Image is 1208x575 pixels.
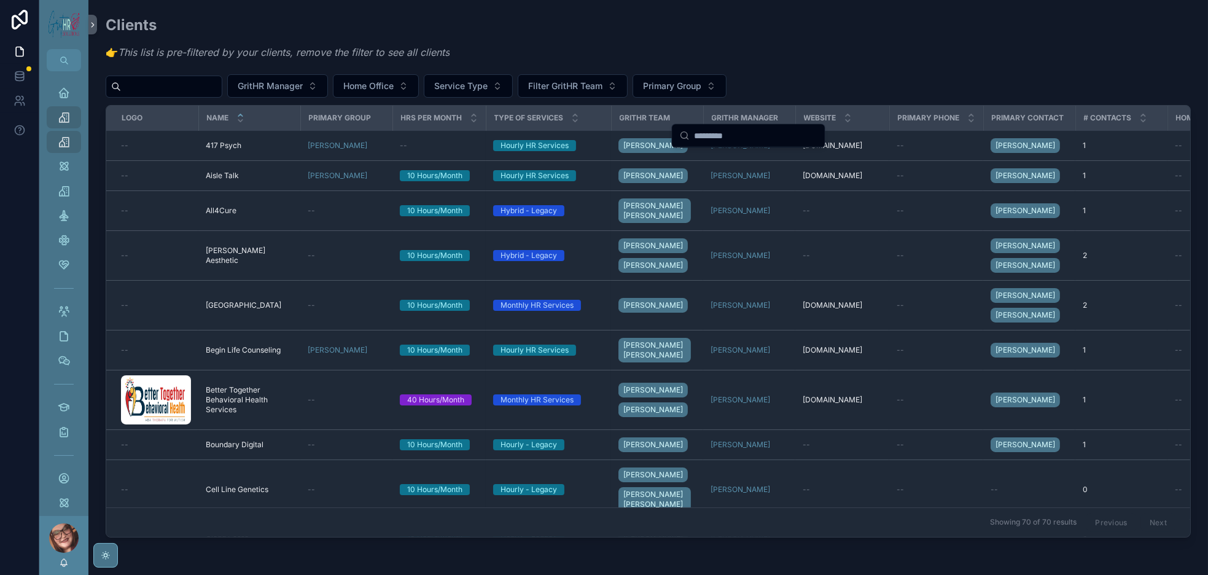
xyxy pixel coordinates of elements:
[618,198,691,223] a: [PERSON_NAME] [PERSON_NAME]
[434,80,488,92] span: Service Type
[206,206,293,216] a: All4Cure
[1083,171,1086,181] span: 1
[711,345,770,355] a: [PERSON_NAME]
[501,250,557,261] div: Hybrid - Legacy
[803,485,882,495] a: --
[493,140,604,151] a: Hourly HR Services
[623,440,683,450] span: [PERSON_NAME]
[996,206,1055,216] span: [PERSON_NAME]
[897,485,904,495] span: --
[206,300,293,310] a: [GEOGRAPHIC_DATA]
[206,440,263,450] span: Boundary Digital
[991,203,1060,218] a: [PERSON_NAME]
[991,258,1060,273] a: [PERSON_NAME]
[400,250,478,261] a: 10 Hours/Month
[1175,206,1182,216] span: --
[803,440,882,450] a: --
[308,171,385,181] a: [PERSON_NAME]
[618,238,688,253] a: [PERSON_NAME]
[897,395,904,405] span: --
[308,300,385,310] a: --
[711,251,770,260] a: [PERSON_NAME]
[618,437,688,452] a: [PERSON_NAME]
[493,170,604,181] a: Hourly HR Services
[897,345,904,355] span: --
[1083,251,1160,260] a: 2
[897,206,904,216] span: --
[996,241,1055,251] span: [PERSON_NAME]
[407,170,462,181] div: 10 Hours/Month
[400,141,478,151] a: --
[308,206,315,216] span: --
[803,206,882,216] a: --
[618,383,688,397] a: [PERSON_NAME]
[121,206,128,216] span: --
[623,141,683,151] span: [PERSON_NAME]
[493,439,604,450] a: Hourly - Legacy
[206,485,268,495] span: Cell Line Genetics
[308,251,315,260] span: --
[623,171,683,181] span: [PERSON_NAME]
[309,113,372,123] span: Primary Group
[711,440,788,450] a: [PERSON_NAME]
[206,171,293,181] a: Aisle Talk
[711,300,788,310] a: [PERSON_NAME]
[711,485,788,495] a: [PERSON_NAME]
[991,340,1068,360] a: [PERSON_NAME]
[407,439,462,450] div: 10 Hours/Month
[897,440,904,450] span: --
[501,394,574,405] div: Monthly HR Services
[618,467,688,482] a: [PERSON_NAME]
[493,250,604,261] a: Hybrid - Legacy
[401,113,462,123] span: Hrs Per Month
[400,300,478,311] a: 10 Hours/Month
[1083,485,1088,495] span: 0
[400,394,478,405] a: 40 Hours/Month
[991,236,1068,275] a: [PERSON_NAME][PERSON_NAME]
[711,485,770,495] span: [PERSON_NAME]
[991,168,1060,183] a: [PERSON_NAME]
[121,375,191,424] img: Logo.png
[493,394,604,405] a: Monthly HR Services
[618,236,696,275] a: [PERSON_NAME][PERSON_NAME]
[618,338,691,362] a: [PERSON_NAME] [PERSON_NAME]
[121,440,128,450] span: --
[1175,395,1182,405] span: --
[121,171,191,181] a: --
[1175,300,1182,310] span: --
[118,46,450,58] em: This list is pre-filtered by your clients, remove the filter to see all clients
[206,345,293,355] a: Begin Life Counseling
[711,206,788,216] a: [PERSON_NAME]
[1083,171,1160,181] a: 1
[121,345,128,355] span: --
[1175,440,1182,450] span: --
[991,390,1068,410] a: [PERSON_NAME]
[121,300,128,310] span: --
[897,141,976,151] a: --
[308,395,315,405] span: --
[643,80,701,92] span: Primary Group
[897,171,904,181] span: --
[804,113,836,123] span: Website
[803,171,882,181] a: [DOMAIN_NAME]
[106,15,450,35] h2: Clients
[996,141,1055,151] span: [PERSON_NAME]
[991,238,1060,253] a: [PERSON_NAME]
[308,171,367,181] span: [PERSON_NAME]
[501,205,557,216] div: Hybrid - Legacy
[996,171,1055,181] span: [PERSON_NAME]
[308,141,367,151] span: [PERSON_NAME]
[400,484,478,495] a: 10 Hours/Month
[1083,345,1086,355] span: 1
[1083,300,1087,310] span: 2
[623,340,686,360] span: [PERSON_NAME] [PERSON_NAME]
[308,251,385,260] a: --
[333,74,419,98] button: Select Button
[897,141,904,151] span: --
[897,345,976,355] a: --
[711,251,788,260] a: [PERSON_NAME]
[206,440,293,450] a: Boundary Digital
[528,80,602,92] span: Filter GritHR Team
